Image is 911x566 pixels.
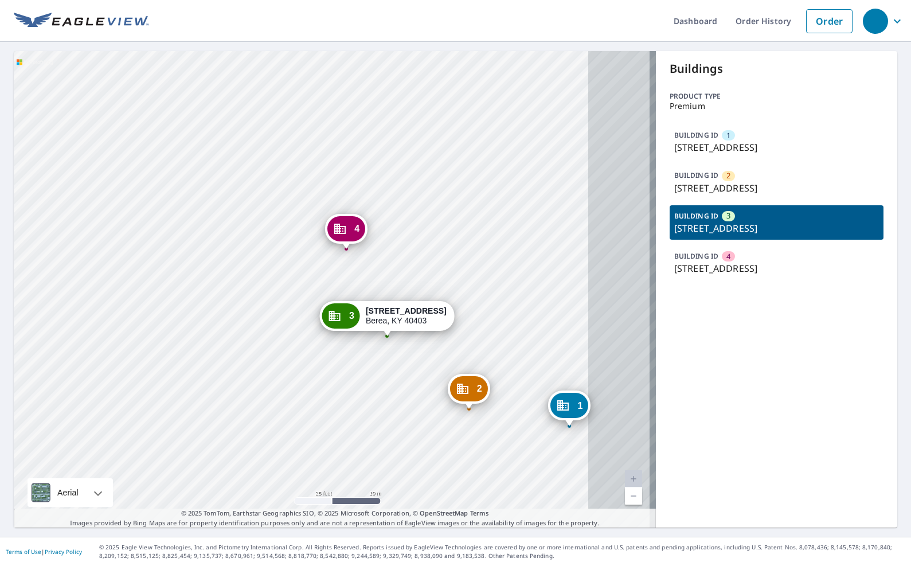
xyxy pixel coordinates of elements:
p: © 2025 Eagle View Technologies, Inc. and Pictometry International Corp. All Rights Reserved. Repo... [99,543,905,560]
p: Images provided by Bing Maps are for property identification purposes only and are not a represen... [14,509,656,528]
div: Dropped pin, building 3, Commercial property, 2740 Battlefield Memorial Hwy Berea, KY 40403 [320,301,455,337]
span: 2 [726,170,730,181]
span: 4 [354,224,359,233]
a: Order [806,9,853,33]
a: Terms [470,509,489,517]
div: Aerial [28,478,113,507]
p: BUILDING ID [674,251,718,261]
p: | [6,548,82,555]
a: Current Level 20, Zoom Out [625,487,642,505]
span: © 2025 TomTom, Earthstar Geographics SIO, © 2025 Microsoft Corporation, © [181,509,489,518]
a: Current Level 20, Zoom In Disabled [625,470,642,487]
strong: [STREET_ADDRESS] [366,306,447,315]
a: Terms of Use [6,548,41,556]
a: Privacy Policy [45,548,82,556]
div: Dropped pin, building 2, Commercial property, 2750 Battlefield Memorial Hwy Berea, KY 40403 [448,374,490,409]
p: Product type [670,91,883,102]
span: 2 [477,384,482,393]
p: BUILDING ID [674,170,718,180]
img: EV Logo [14,13,149,30]
p: BUILDING ID [674,211,718,221]
div: Aerial [54,478,82,507]
p: [STREET_ADDRESS] [674,140,879,154]
div: Dropped pin, building 4, Commercial property, 2730 Battlefield Memorial Hwy Berea, KY 40403 [325,214,367,249]
p: [STREET_ADDRESS] [674,181,879,195]
span: 3 [726,210,730,221]
p: [STREET_ADDRESS] [674,221,879,235]
div: Berea, KY 40403 [366,306,447,326]
span: 4 [726,251,730,262]
div: Dropped pin, building 1, Commercial property, 2760 Battlefield Memorial Hwy Berea, KY 40403 [548,391,591,426]
span: 3 [349,311,354,320]
p: [STREET_ADDRESS] [674,261,879,275]
span: 1 [726,130,730,141]
a: OpenStreetMap [420,509,468,517]
p: Premium [670,102,883,111]
span: 1 [577,401,582,410]
p: Buildings [670,60,883,77]
p: BUILDING ID [674,130,718,140]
